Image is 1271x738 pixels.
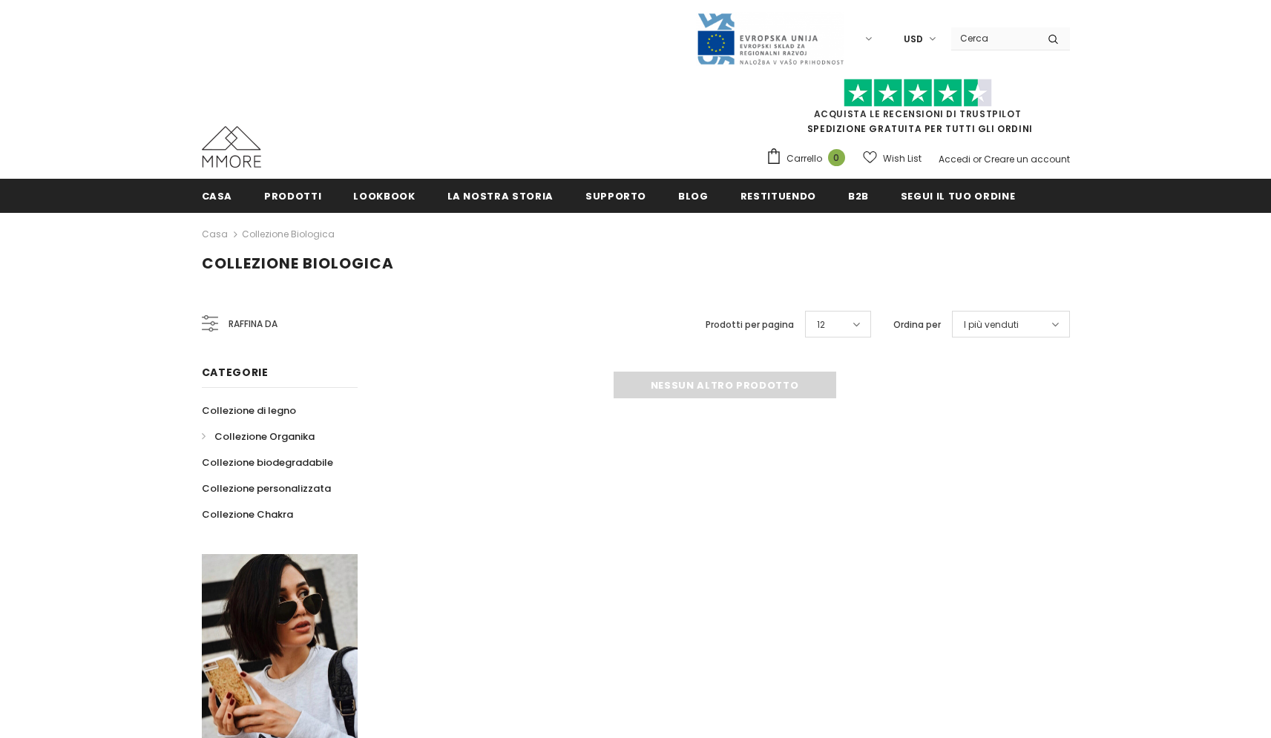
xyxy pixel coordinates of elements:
a: Javni Razpis [696,32,844,45]
span: Segui il tuo ordine [901,189,1015,203]
span: Collezione biologica [202,253,394,274]
a: supporto [585,179,646,212]
img: Casi MMORE [202,126,261,168]
label: Prodotti per pagina [706,317,794,332]
a: Wish List [863,145,922,171]
a: La nostra storia [447,179,554,212]
span: Prodotti [264,189,321,203]
span: Casa [202,189,233,203]
a: Collezione biologica [242,228,335,240]
span: Wish List [883,151,922,166]
span: supporto [585,189,646,203]
span: SPEDIZIONE GRATUITA PER TUTTI GLI ORDINI [766,85,1070,135]
a: Blog [678,179,709,212]
span: I più venduti [964,317,1019,332]
a: Collezione Chakra [202,501,293,527]
span: Collezione Chakra [202,507,293,521]
a: Acquista le recensioni di TrustPilot [814,108,1022,120]
span: or [973,153,982,165]
input: Search Site [951,27,1037,49]
a: Carrello 0 [766,148,853,170]
span: Collezione di legno [202,403,296,418]
span: 0 [828,149,845,166]
a: Lookbook [353,179,415,212]
span: Categorie [202,365,269,380]
a: Restituendo [740,179,816,212]
span: Collezione biodegradabile [202,455,333,470]
a: Casa [202,225,228,243]
a: Collezione Organika [202,424,315,449]
span: USD [904,32,923,47]
label: Ordina per [893,317,941,332]
a: B2B [848,179,869,212]
img: Fidati di Pilot Stars [844,79,992,108]
a: Collezione biodegradabile [202,449,333,475]
a: Accedi [939,153,971,165]
span: 12 [817,317,825,332]
a: Collezione personalizzata [202,475,331,501]
img: Javni Razpis [696,12,844,66]
a: Creare un account [984,153,1070,165]
span: Restituendo [740,189,816,203]
span: Carrello [786,151,822,166]
a: Casa [202,179,233,212]
span: Collezione personalizzata [202,481,331,495]
a: Collezione di legno [202,398,296,424]
a: Segui il tuo ordine [901,179,1015,212]
span: Raffina da [229,316,277,332]
span: B2B [848,189,869,203]
a: Prodotti [264,179,321,212]
span: La nostra storia [447,189,554,203]
span: Collezione Organika [214,429,315,444]
span: Lookbook [353,189,415,203]
span: Blog [678,189,709,203]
